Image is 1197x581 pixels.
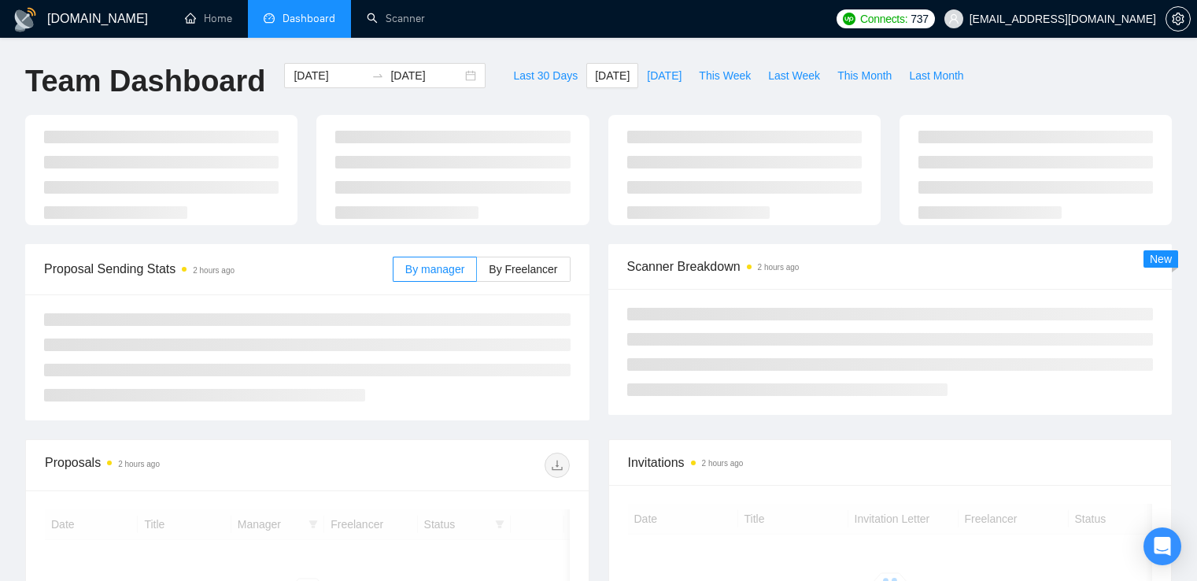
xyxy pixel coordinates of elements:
[504,63,586,88] button: Last 30 Days
[829,63,900,88] button: This Month
[264,13,275,24] span: dashboard
[638,63,690,88] button: [DATE]
[690,63,759,88] button: This Week
[759,63,829,88] button: Last Week
[405,263,464,276] span: By manager
[758,263,800,272] time: 2 hours ago
[911,10,928,28] span: 737
[1150,253,1172,265] span: New
[13,7,38,32] img: logo
[699,67,751,84] span: This Week
[595,67,630,84] span: [DATE]
[118,460,160,468] time: 2 hours ago
[948,13,959,24] span: user
[1166,13,1191,25] a: setting
[294,67,365,84] input: Start date
[513,67,578,84] span: Last 30 Days
[702,459,744,468] time: 2 hours ago
[45,453,307,478] div: Proposals
[768,67,820,84] span: Last Week
[367,12,425,25] a: searchScanner
[283,12,335,25] span: Dashboard
[843,13,855,25] img: upwork-logo.png
[193,266,235,275] time: 2 hours ago
[1166,6,1191,31] button: setting
[909,67,963,84] span: Last Month
[489,263,557,276] span: By Freelancer
[860,10,907,28] span: Connects:
[837,67,892,84] span: This Month
[1143,527,1181,565] div: Open Intercom Messenger
[185,12,232,25] a: homeHome
[647,67,682,84] span: [DATE]
[25,63,265,100] h1: Team Dashboard
[627,257,1154,276] span: Scanner Breakdown
[371,69,384,82] span: to
[371,69,384,82] span: swap-right
[44,259,393,279] span: Proposal Sending Stats
[900,63,972,88] button: Last Month
[1166,13,1190,25] span: setting
[390,67,462,84] input: End date
[586,63,638,88] button: [DATE]
[628,453,1153,472] span: Invitations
